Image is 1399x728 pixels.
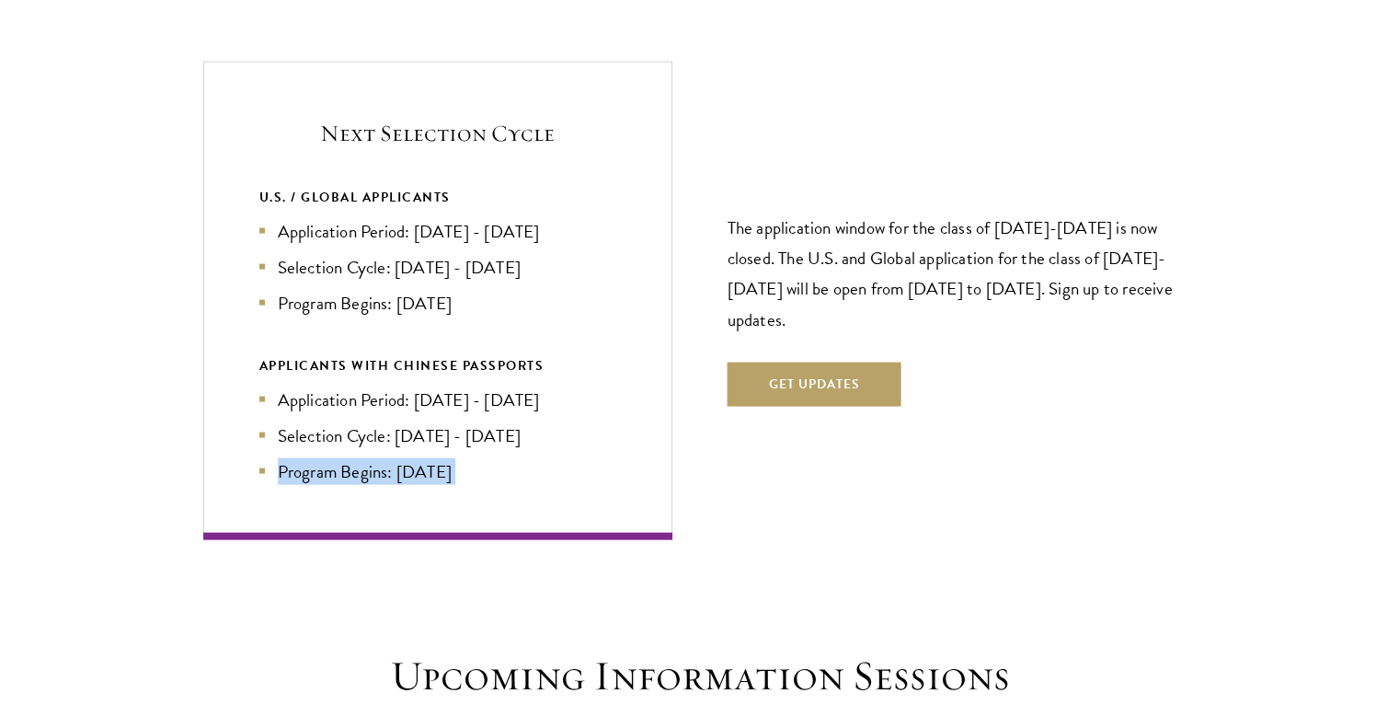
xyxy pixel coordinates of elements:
[383,651,1017,702] h2: Upcoming Information Sessions
[259,354,616,377] div: APPLICANTS WITH CHINESE PASSPORTS
[259,290,616,317] li: Program Begins: [DATE]
[259,186,616,209] div: U.S. / GLOBAL APPLICANTS
[259,118,616,149] h5: Next Selection Cycle
[259,422,616,449] li: Selection Cycle: [DATE] - [DATE]
[728,213,1197,334] p: The application window for the class of [DATE]-[DATE] is now closed. The U.S. and Global applicat...
[259,218,616,245] li: Application Period: [DATE] - [DATE]
[259,458,616,485] li: Program Begins: [DATE]
[728,363,901,407] button: Get Updates
[259,254,616,281] li: Selection Cycle: [DATE] - [DATE]
[259,387,616,413] li: Application Period: [DATE] - [DATE]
